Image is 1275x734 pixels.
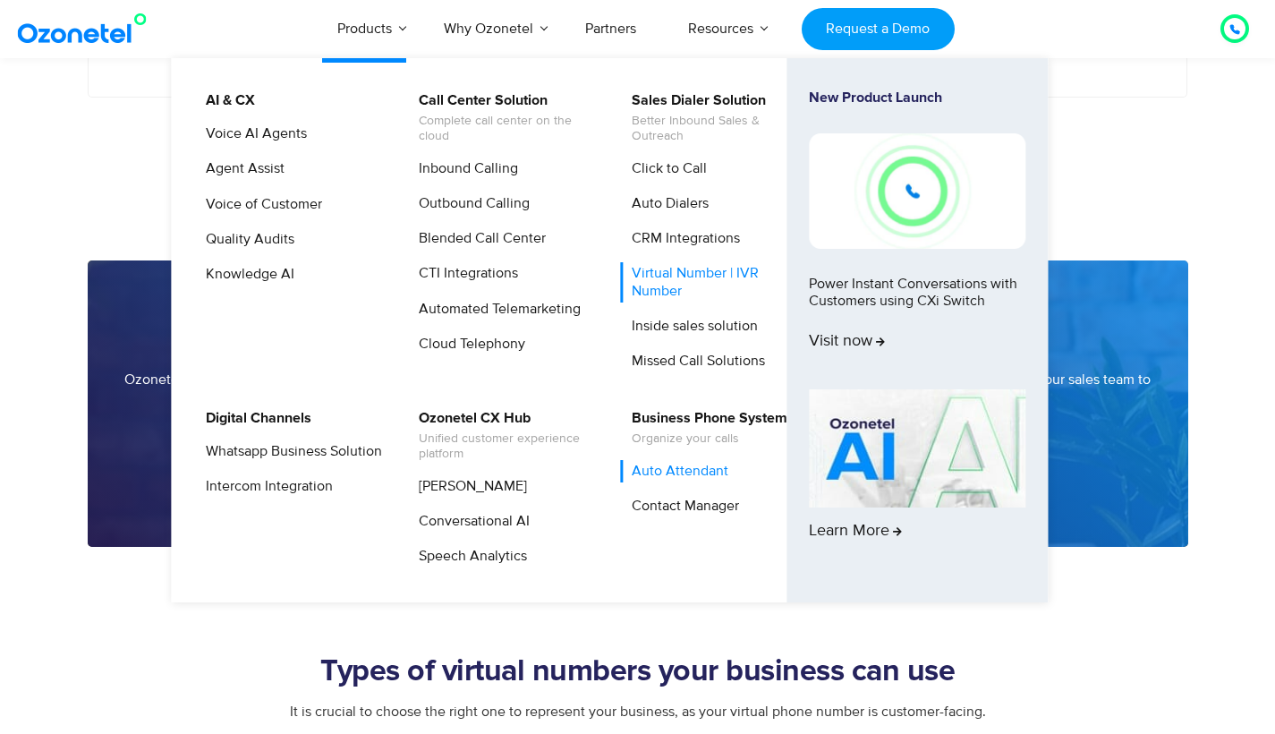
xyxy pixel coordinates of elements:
a: Quality Audits [194,228,297,251]
a: Automated Telemarketing [407,298,583,320]
a: AI & CX [194,90,258,112]
a: Inbound Calling [407,158,521,180]
img: AI [809,389,1025,508]
a: Whatsapp Business Solution [194,440,385,463]
a: Outbound Calling [407,192,532,215]
a: Speech Analytics [407,545,530,568]
a: Agent Assist [194,158,287,180]
a: [PERSON_NAME] [407,475,530,498]
img: New-Project-17.png [809,133,1025,248]
a: CTI Integrations [407,262,521,285]
a: Virtual Number | IVR Number [620,262,811,302]
a: Cloud Telephony [407,333,528,355]
a: Auto Attendant [620,460,731,482]
a: Request a Demo [802,8,955,50]
a: Intercom Integration [194,475,336,498]
a: Voice of Customer [194,193,325,216]
a: Digital Channels [194,407,314,430]
p: Ozonetel offers toll-free numbers across 150 countries and local numbers across 66 counties, so y... [123,369,1152,412]
span: Learn More [809,522,902,542]
a: Click to Call [620,158,710,180]
a: Voice AI Agents [194,123,310,145]
a: Knowledge AI [194,263,297,286]
a: Call Center SolutionComplete call center on the cloud [407,90,598,147]
a: New Product LaunchPower Instant Conversations with Customers using CXi SwitchVisit now [809,90,1025,382]
a: Contact Manager [620,495,742,517]
span: It is crucial to choose the right one to represent your business, as your virtual phone number is... [290,703,986,721]
a: Business Phone SystemOrganize your calls [620,407,790,449]
h5: Get a virtual IVR number that works for you! [123,305,1152,355]
a: Blended Call Center [407,227,548,250]
a: Inside sales solution [620,315,761,337]
a: Learn More [809,389,1025,572]
a: CRM Integrations [620,227,743,250]
span: Organize your calls [632,431,787,447]
a: Missed Call Solutions [620,350,768,372]
span: Unified customer experience platform [419,431,595,462]
a: Ozonetel CX HubUnified customer experience platform [407,407,598,465]
a: Conversational AI [407,510,532,533]
a: Sales Dialer SolutionBetter Inbound Sales & Outreach [620,90,811,147]
span: Better Inbound Sales & Outreach [632,114,808,144]
span: Visit now [809,332,885,352]
a: Auto Dialers [620,192,711,215]
span: Complete call center on the cloud [419,114,595,144]
h2: Types of virtual numbers your business can use [79,654,1197,690]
